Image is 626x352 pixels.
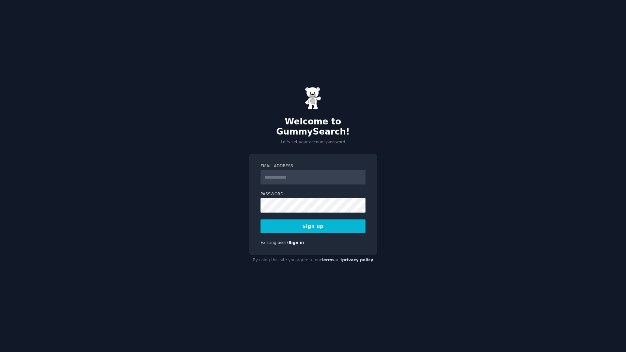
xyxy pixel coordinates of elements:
a: privacy policy [342,258,373,262]
button: Sign up [261,219,365,233]
img: Gummy Bear [305,87,321,110]
a: terms [321,258,335,262]
label: Email Address [261,163,365,169]
p: Let's set your account password [249,139,377,145]
a: Sign in [289,240,304,245]
label: Password [261,191,365,197]
span: Existing user? [261,240,289,245]
h2: Welcome to GummySearch! [249,117,377,137]
div: By using this site you agree to our and [249,255,377,265]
